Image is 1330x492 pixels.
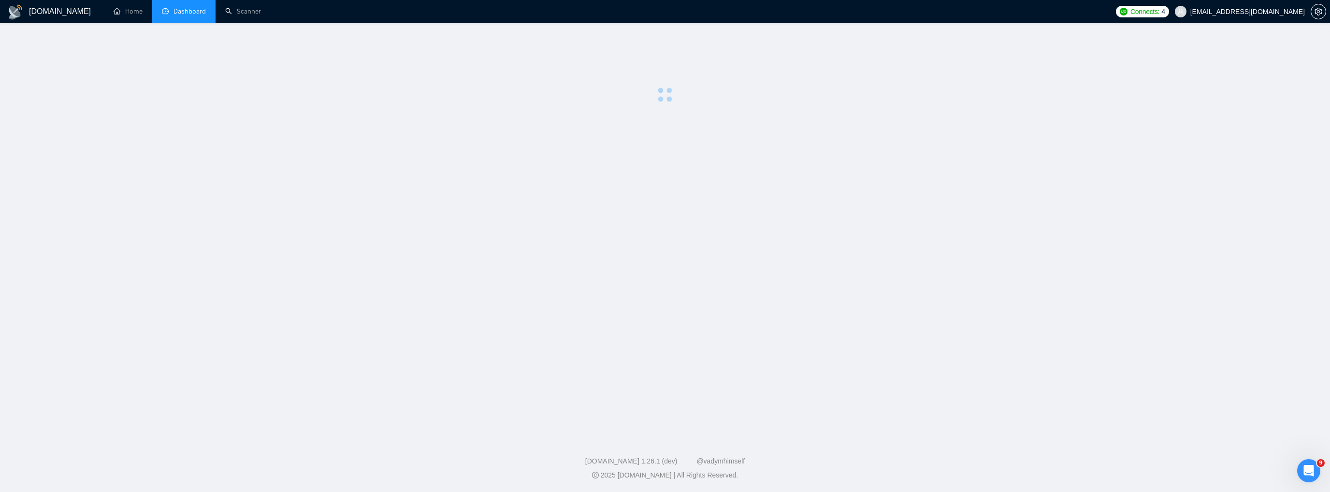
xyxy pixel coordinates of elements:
[225,7,261,15] a: searchScanner
[1311,4,1326,19] button: setting
[1120,8,1128,15] img: upwork-logo.png
[1311,8,1326,15] a: setting
[1297,459,1320,482] iframe: Intercom live chat
[592,472,599,478] span: copyright
[114,7,143,15] a: homeHome
[1317,459,1325,467] span: 9
[8,470,1322,480] div: 2025 [DOMAIN_NAME] | All Rights Reserved.
[696,457,745,465] a: @vadymhimself
[1130,6,1159,17] span: Connects:
[1161,6,1165,17] span: 4
[173,7,206,15] span: Dashboard
[162,8,169,14] span: dashboard
[585,457,678,465] a: [DOMAIN_NAME] 1.26.1 (dev)
[1177,8,1184,15] span: user
[8,4,23,20] img: logo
